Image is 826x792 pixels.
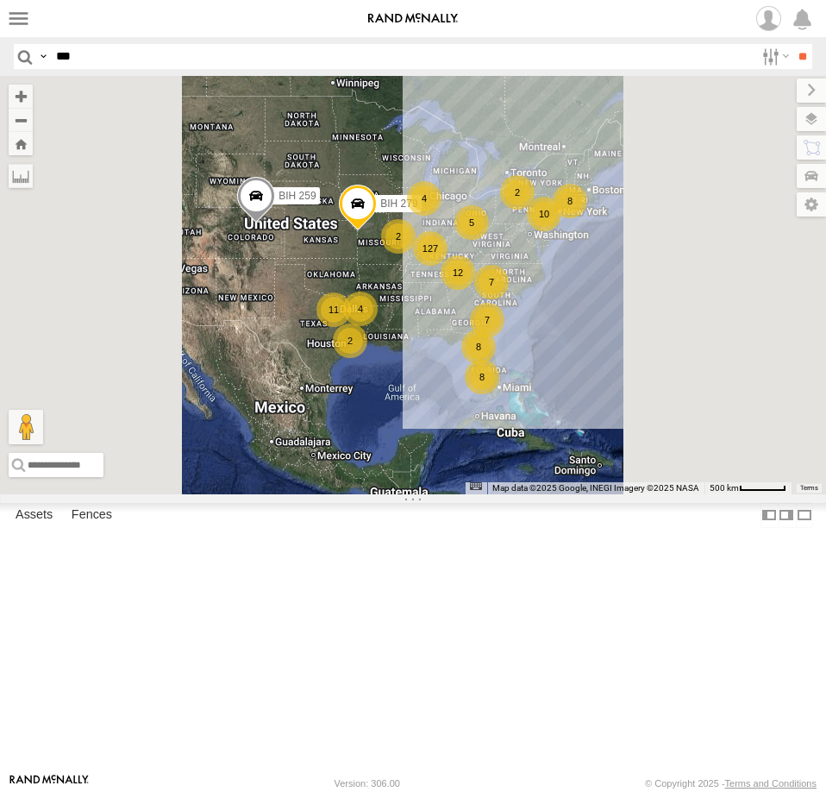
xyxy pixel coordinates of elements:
[465,360,499,394] div: 8
[9,775,89,792] a: Visit our Website
[500,175,535,210] div: 2
[474,265,509,299] div: 7
[461,330,496,364] div: 8
[454,205,489,240] div: 5
[470,482,482,490] button: Keyboard shortcuts
[9,410,43,444] button: Drag Pegman onto the map to open Street View
[800,484,818,491] a: Terms (opens in new tab)
[645,778,817,789] div: © Copyright 2025 -
[527,197,561,231] div: 10
[335,778,400,789] div: Version: 306.00
[492,483,699,493] span: Map data ©2025 Google, INEGI Imagery ©2025 NASA
[36,44,50,69] label: Search Query
[796,503,813,528] label: Hide Summary Table
[704,482,792,494] button: Map Scale: 500 km per 51 pixels
[470,303,504,337] div: 7
[343,292,378,326] div: 4
[333,324,367,358] div: 2
[9,164,33,188] label: Measure
[778,503,795,528] label: Dock Summary Table to the Right
[381,219,416,254] div: 2
[380,198,417,211] span: BIH 279
[797,192,826,217] label: Map Settings
[368,13,458,25] img: rand-logo.svg
[441,255,475,290] div: 12
[755,44,792,69] label: Search Filter Options
[413,231,447,266] div: 127
[63,504,121,528] label: Fences
[407,181,441,216] div: 4
[553,184,587,218] div: 8
[9,132,33,155] button: Zoom Home
[710,483,739,493] span: 500 km
[725,778,817,789] a: Terms and Conditions
[278,190,316,202] span: BIH 259
[9,108,33,132] button: Zoom out
[760,503,778,528] label: Dock Summary Table to the Left
[7,504,61,528] label: Assets
[316,292,351,327] div: 11
[9,85,33,108] button: Zoom in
